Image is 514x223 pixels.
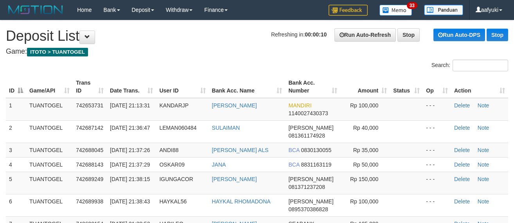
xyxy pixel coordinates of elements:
th: Date Trans.: activate to sort column ascending [107,76,156,98]
td: 5 [6,172,26,194]
a: Delete [454,102,470,109]
span: BCA [288,161,299,168]
td: - - - [423,172,451,194]
th: Bank Acc. Number: activate to sort column ascending [285,76,340,98]
label: Search: [431,60,508,71]
span: ITOTO > TUANTOGEL [27,48,88,56]
span: Copy 081361174928 to clipboard [288,132,325,139]
span: Refreshing in: [271,31,327,38]
td: TUANTOGEL [26,143,73,157]
span: 742688143 [76,161,103,168]
th: ID: activate to sort column descending [6,76,26,98]
span: Copy 081371237208 to clipboard [288,184,325,190]
span: Copy 8831163119 to clipboard [301,161,331,168]
th: Trans ID: activate to sort column ascending [73,76,107,98]
img: panduan.png [424,5,463,15]
td: - - - [423,194,451,216]
h4: Game: [6,48,508,56]
a: SULAIMAN [212,125,240,131]
span: ANDI88 [159,147,178,153]
td: - - - [423,120,451,143]
th: Bank Acc. Name: activate to sort column ascending [209,76,286,98]
span: [DATE] 21:36:47 [110,125,150,131]
span: MANDIRI [288,102,311,109]
span: Rp 40,000 [353,125,379,131]
a: Note [478,125,489,131]
a: Delete [454,161,470,168]
th: Status: activate to sort column ascending [390,76,423,98]
span: HAYKAL56 [159,198,187,205]
span: 742653731 [76,102,103,109]
span: Copy 0895370386828 to clipboard [288,206,328,212]
a: [PERSON_NAME] [212,176,257,182]
td: - - - [423,98,451,121]
a: HAYKAL RHOMADONA [212,198,271,205]
a: Note [478,102,489,109]
span: [PERSON_NAME] [288,176,333,182]
span: [DATE] 21:37:29 [110,161,150,168]
td: 2 [6,120,26,143]
span: 742687142 [76,125,103,131]
a: Note [478,161,489,168]
a: Delete [454,198,470,205]
h1: Deposit List [6,28,508,44]
a: JANA [212,161,226,168]
span: 742688045 [76,147,103,153]
span: Copy 0830130055 to clipboard [301,147,331,153]
img: Button%20Memo.svg [379,5,412,16]
td: - - - [423,157,451,172]
a: Note [478,176,489,182]
span: IGUNGACOR [159,176,193,182]
a: Stop [487,29,508,41]
span: Rp 35,000 [353,147,379,153]
span: 742689938 [76,198,103,205]
span: 33 [407,2,417,9]
span: [DATE] 21:13:31 [110,102,150,109]
img: Feedback.jpg [329,5,368,16]
td: 4 [6,157,26,172]
td: TUANTOGEL [26,120,73,143]
a: Note [478,147,489,153]
th: User ID: activate to sort column ascending [156,76,208,98]
a: Delete [454,176,470,182]
a: Stop [397,28,420,42]
span: Rp 100,000 [350,198,378,205]
td: 6 [6,194,26,216]
span: [DATE] 21:37:26 [110,147,150,153]
strong: 00:00:10 [305,31,327,38]
span: OSKAR09 [159,161,185,168]
td: 1 [6,98,26,121]
span: KANDARJP [159,102,189,109]
span: BCA [288,147,299,153]
span: Rp 100,000 [350,102,378,109]
td: TUANTOGEL [26,98,73,121]
td: TUANTOGEL [26,157,73,172]
span: LEMAN060484 [159,125,196,131]
a: Delete [454,147,470,153]
a: Run Auto-DPS [433,29,485,41]
img: MOTION_logo.png [6,4,65,16]
td: TUANTOGEL [26,172,73,194]
span: [DATE] 21:38:15 [110,176,150,182]
td: TUANTOGEL [26,194,73,216]
th: Game/API: activate to sort column ascending [26,76,73,98]
th: Op: activate to sort column ascending [423,76,451,98]
input: Search: [453,60,508,71]
span: [DATE] 21:38:43 [110,198,150,205]
a: Run Auto-Refresh [334,28,396,42]
a: [PERSON_NAME] [212,102,257,109]
td: - - - [423,143,451,157]
span: Rp 150,000 [350,176,378,182]
span: [PERSON_NAME] [288,125,333,131]
td: 3 [6,143,26,157]
a: [PERSON_NAME] ALS [212,147,269,153]
th: Amount: activate to sort column ascending [340,76,390,98]
span: [PERSON_NAME] [288,198,333,205]
span: 742689249 [76,176,103,182]
th: Action: activate to sort column ascending [451,76,508,98]
a: Note [478,198,489,205]
span: Copy 1140027430373 to clipboard [288,110,328,116]
span: Rp 50,000 [353,161,379,168]
a: Delete [454,125,470,131]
